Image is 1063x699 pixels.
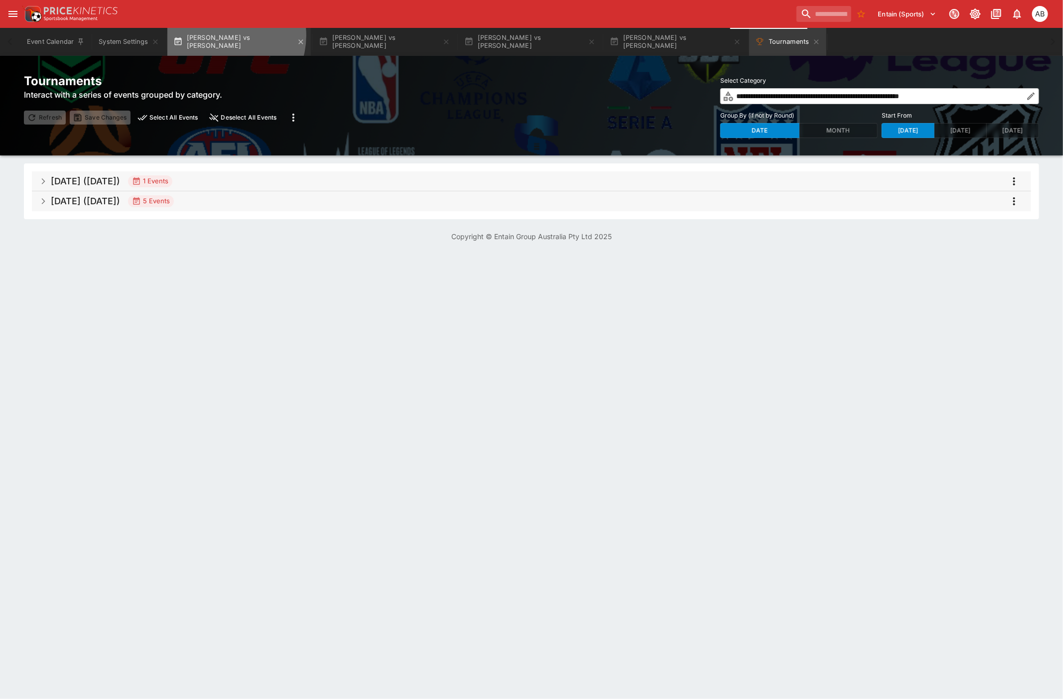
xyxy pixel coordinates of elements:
[134,111,202,125] button: preview
[934,123,987,138] button: [DATE]
[44,7,118,14] img: PriceKinetics
[1029,3,1051,25] button: Alex Bothe
[797,6,851,22] input: search
[882,123,1039,138] div: Start From
[32,171,1031,191] button: [DATE] ([DATE])1 Eventsmore
[720,73,1039,88] label: Select Category
[1032,6,1048,22] div: Alex Bothe
[284,109,302,127] button: more
[206,111,280,125] button: close
[22,4,42,24] img: PriceKinetics Logo
[987,5,1005,23] button: Documentation
[44,16,98,21] img: Sportsbook Management
[167,28,311,56] button: [PERSON_NAME] vs [PERSON_NAME]
[1008,5,1026,23] button: Notifications
[720,108,878,123] label: Group By (if not by Round)
[749,28,826,56] button: Tournaments
[93,28,165,56] button: System Settings
[986,123,1039,138] button: [DATE]
[24,89,302,101] h6: Interact with a series of events grouped by category.
[132,176,168,186] div: 1 Events
[32,191,1031,211] button: [DATE] ([DATE])5 Eventsmore
[24,73,302,89] h2: Tournaments
[313,28,456,56] button: [PERSON_NAME] vs [PERSON_NAME]
[1005,172,1023,190] button: more
[720,123,799,138] button: Date
[4,5,22,23] button: open drawer
[132,196,170,206] div: 5 Events
[882,123,934,138] button: [DATE]
[1005,192,1023,210] button: more
[458,28,602,56] button: [PERSON_NAME] vs [PERSON_NAME]
[720,123,878,138] div: Group By (if not by Round)
[872,6,942,22] button: Select Tenant
[21,28,91,56] button: Event Calendar
[799,123,878,138] button: Month
[882,108,1039,123] label: Start From
[945,5,963,23] button: Connected to PK
[51,195,120,207] h5: [DATE] ([DATE])
[853,6,869,22] button: No Bookmarks
[604,28,747,56] button: [PERSON_NAME] vs [PERSON_NAME]
[51,175,120,187] h5: [DATE] ([DATE])
[966,5,984,23] button: Toggle light/dark mode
